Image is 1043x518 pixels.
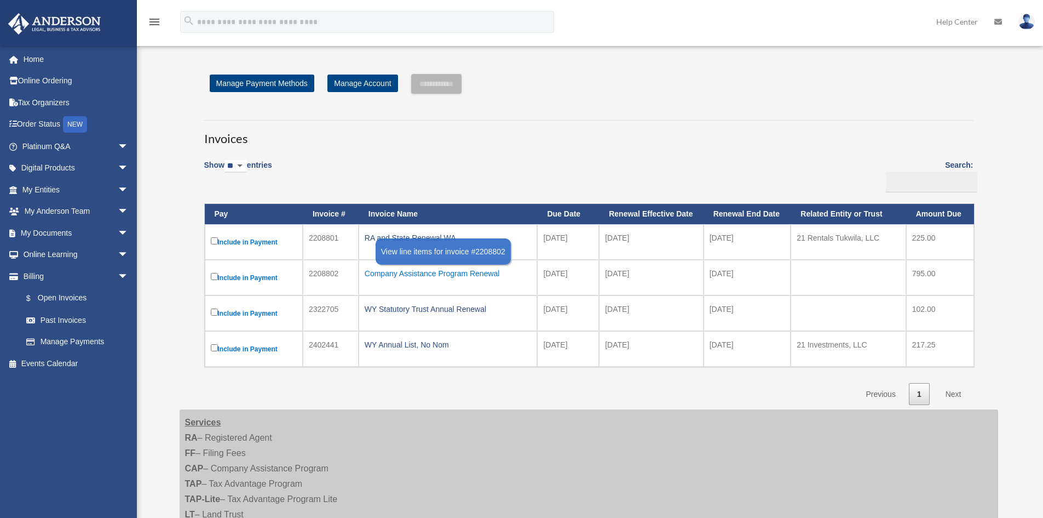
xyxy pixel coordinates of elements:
[8,201,145,223] a: My Anderson Teamarrow_drop_down
[8,222,145,244] a: My Documentsarrow_drop_down
[599,224,703,260] td: [DATE]
[537,295,599,331] td: [DATE]
[365,337,532,352] div: WY Annual List, No Nom
[704,204,791,224] th: Renewal End Date: activate to sort column ascending
[8,244,145,266] a: Online Learningarrow_drop_down
[118,201,140,223] span: arrow_drop_down
[224,160,247,173] select: Showentries
[63,116,87,133] div: NEW
[8,70,145,92] a: Online Ordering
[8,265,140,287] a: Billingarrow_drop_down
[327,75,397,92] a: Manage Account
[599,295,703,331] td: [DATE]
[211,273,218,280] input: Include in Payment
[15,309,140,331] a: Past Invoices
[537,204,599,224] th: Due Date: activate to sort column ascending
[118,179,140,201] span: arrow_drop_down
[8,179,145,201] a: My Entitiesarrow_drop_down
[185,418,221,427] strong: Services
[183,15,195,27] i: search
[185,479,202,488] strong: TAP
[8,92,145,113] a: Tax Organizers
[211,235,297,249] label: Include in Payment
[32,292,38,305] span: $
[365,301,532,317] div: WY Statutory Trust Annual Renewal
[8,352,145,374] a: Events Calendar
[211,237,218,244] input: Include in Payment
[886,172,977,192] input: Search:
[8,48,145,70] a: Home
[8,113,145,136] a: Order StatusNEW
[599,204,703,224] th: Renewal Effective Date: activate to sort column ascending
[906,260,974,295] td: 795.00
[906,331,974,367] td: 217.25
[882,158,973,192] label: Search:
[118,135,140,158] span: arrow_drop_down
[211,342,297,356] label: Include in Payment
[118,222,140,244] span: arrow_drop_down
[211,309,218,316] input: Include in Payment
[303,204,359,224] th: Invoice #: activate to sort column ascending
[537,224,599,260] td: [DATE]
[791,331,906,367] td: 21 Investments, LLC
[365,266,532,281] div: Company Assistance Program Renewal
[937,383,970,406] a: Next
[537,331,599,367] td: [DATE]
[211,344,218,351] input: Include in Payment
[211,271,297,284] label: Include in Payment
[148,15,161,29] i: menu
[148,19,161,29] a: menu
[205,204,303,224] th: Pay: activate to sort column descending
[185,448,196,458] strong: FF
[303,295,359,331] td: 2322705
[185,494,221,504] strong: TAP-Lite
[599,331,703,367] td: [DATE]
[118,265,140,288] span: arrow_drop_down
[185,464,204,473] strong: CAP
[791,204,906,224] th: Related Entity or Trust: activate to sort column ascending
[15,331,140,353] a: Manage Payments
[303,224,359,260] td: 2208801
[303,260,359,295] td: 2208802
[185,433,198,442] strong: RA
[704,295,791,331] td: [DATE]
[118,244,140,266] span: arrow_drop_down
[8,135,145,157] a: Platinum Q&Aarrow_drop_down
[704,260,791,295] td: [DATE]
[857,383,903,406] a: Previous
[5,13,104,35] img: Anderson Advisors Platinum Portal
[537,260,599,295] td: [DATE]
[359,204,538,224] th: Invoice Name: activate to sort column ascending
[210,75,314,92] a: Manage Payment Methods
[211,306,297,320] label: Include in Payment
[15,287,134,310] a: $Open Invoices
[906,295,974,331] td: 102.00
[909,383,930,406] a: 1
[599,260,703,295] td: [DATE]
[365,230,532,246] div: RA and State Renewal WA
[791,224,906,260] td: 21 Rentals Tukwila, LLC
[704,224,791,260] td: [DATE]
[204,158,272,184] label: Show entries
[204,120,973,147] h3: Invoices
[1018,14,1035,30] img: User Pic
[8,157,145,179] a: Digital Productsarrow_drop_down
[118,157,140,180] span: arrow_drop_down
[303,331,359,367] td: 2402441
[906,224,974,260] td: 225.00
[906,204,974,224] th: Amount Due: activate to sort column ascending
[704,331,791,367] td: [DATE]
